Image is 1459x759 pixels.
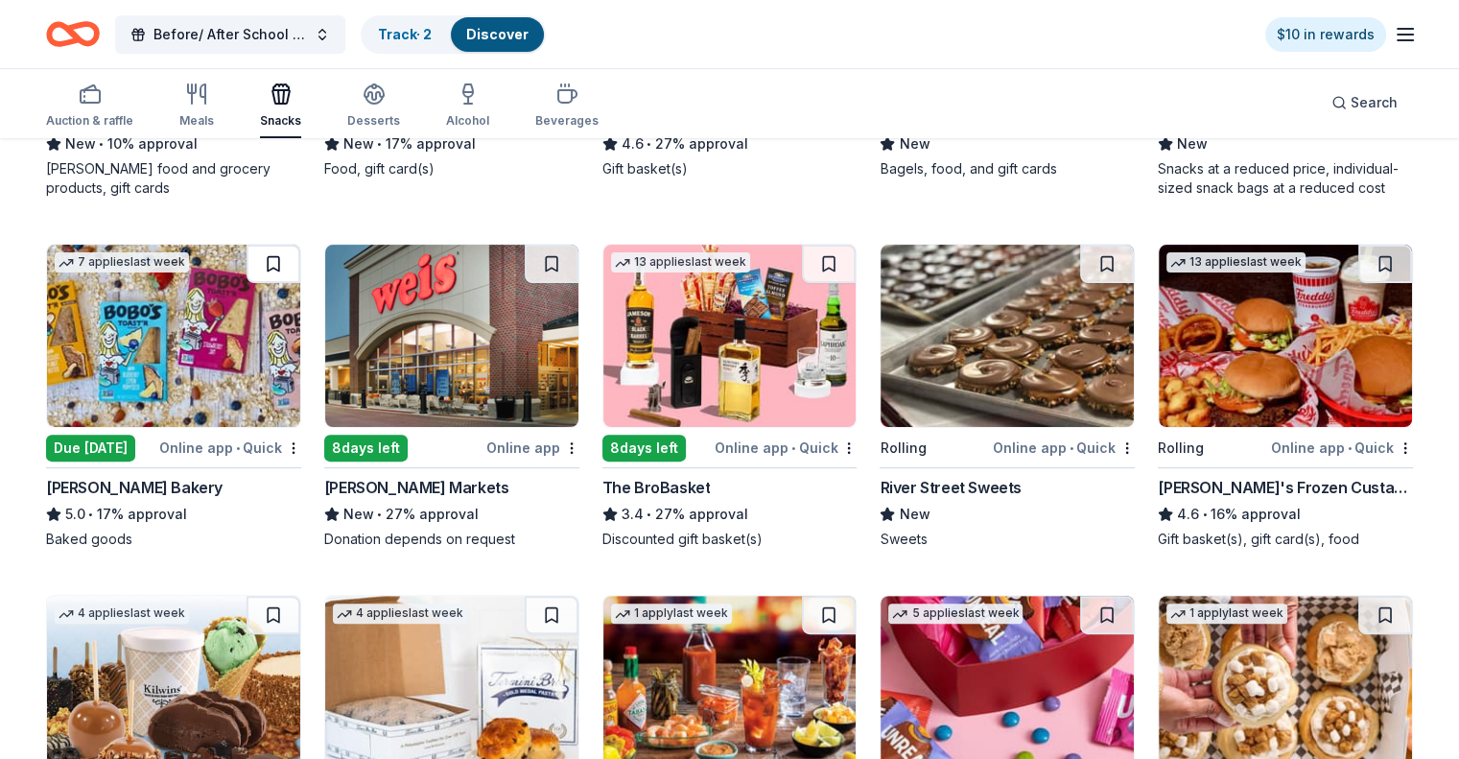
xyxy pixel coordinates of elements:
[602,244,858,549] a: Image for The BroBasket13 applieslast week8days leftOnline app•QuickThe BroBasket3.4•27% approval...
[446,113,489,129] div: Alcohol
[324,503,579,526] div: 27% approval
[647,507,651,522] span: •
[880,159,1135,178] div: Bagels, food, and gift cards
[333,604,467,624] div: 4 applies last week
[46,435,135,462] div: Due [DATE]
[602,159,858,178] div: Gift basket(s)
[46,476,223,499] div: [PERSON_NAME] Bakery
[153,23,307,46] span: Before/ After School Program [DATE]-[DATE]
[535,113,599,129] div: Beverages
[486,436,579,460] div: Online app
[602,530,858,549] div: Discounted gift basket(s)
[46,159,301,198] div: [PERSON_NAME] food and grocery products, gift cards
[324,159,579,178] div: Food, gift card(s)
[46,113,133,129] div: Auction & raffle
[236,440,240,456] span: •
[1070,440,1073,456] span: •
[446,75,489,138] button: Alcohol
[1166,604,1287,624] div: 1 apply last week
[1158,503,1413,526] div: 16% approval
[377,507,382,522] span: •
[361,15,546,54] button: Track· 2Discover
[535,75,599,138] button: Beverages
[65,132,96,155] span: New
[1348,440,1352,456] span: •
[1159,245,1412,427] img: Image for Freddy's Frozen Custard & Steakburgers
[611,604,732,624] div: 1 apply last week
[622,503,644,526] span: 3.4
[343,132,374,155] span: New
[791,440,795,456] span: •
[603,245,857,427] img: Image for The BroBasket
[1265,17,1386,52] a: $10 in rewards
[324,132,579,155] div: 17% approval
[880,437,926,460] div: Rolling
[880,530,1135,549] div: Sweets
[343,503,374,526] span: New
[324,530,579,549] div: Donation depends on request
[602,476,711,499] div: The BroBasket
[880,244,1135,549] a: Image for River Street SweetsRollingOnline app•QuickRiver Street SweetsNewSweets
[47,245,300,427] img: Image for Bobo's Bakery
[324,244,579,549] a: Image for Weis Markets8days leftOnline app[PERSON_NAME] MarketsNew•27% approvalDonation depends o...
[715,436,857,460] div: Online app Quick
[611,252,750,273] div: 13 applies last week
[1158,530,1413,549] div: Gift basket(s), gift card(s), food
[65,503,85,526] span: 5.0
[46,244,301,549] a: Image for Bobo's Bakery7 applieslast weekDue [DATE]Online app•Quick[PERSON_NAME] Bakery5.0•17% ap...
[46,132,301,155] div: 10% approval
[377,136,382,152] span: •
[1203,507,1208,522] span: •
[1158,159,1413,198] div: Snacks at a reduced price, individual-sized snack bags at a reduced cost
[1177,503,1199,526] span: 4.6
[888,604,1023,624] div: 5 applies last week
[46,12,100,57] a: Home
[347,113,400,129] div: Desserts
[325,245,578,427] img: Image for Weis Markets
[1271,436,1413,460] div: Online app Quick
[1158,244,1413,549] a: Image for Freddy's Frozen Custard & Steakburgers13 applieslast weekRollingOnline app•Quick[PERSON...
[46,503,301,526] div: 17% approval
[622,132,644,155] span: 4.6
[1351,91,1398,114] span: Search
[1158,476,1413,499] div: [PERSON_NAME]'s Frozen Custard & Steakburgers
[466,26,529,42] a: Discover
[1177,132,1208,155] span: New
[260,75,301,138] button: Snacks
[159,436,301,460] div: Online app Quick
[993,436,1135,460] div: Online app Quick
[324,476,509,499] div: [PERSON_NAME] Markets
[324,435,408,462] div: 8 days left
[602,132,858,155] div: 27% approval
[99,136,104,152] span: •
[179,75,214,138] button: Meals
[881,245,1134,427] img: Image for River Street Sweets
[115,15,345,54] button: Before/ After School Program [DATE]-[DATE]
[899,503,930,526] span: New
[88,507,93,522] span: •
[899,132,930,155] span: New
[55,604,189,624] div: 4 applies last week
[347,75,400,138] button: Desserts
[1166,252,1306,273] div: 13 applies last week
[602,435,686,462] div: 8 days left
[46,75,133,138] button: Auction & raffle
[880,476,1021,499] div: River Street Sweets
[647,136,651,152] span: •
[260,113,301,129] div: Snacks
[1158,437,1204,460] div: Rolling
[1316,83,1413,122] button: Search
[55,252,189,273] div: 7 applies last week
[602,503,858,526] div: 27% approval
[179,113,214,129] div: Meals
[46,530,301,549] div: Baked goods
[378,26,432,42] a: Track· 2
